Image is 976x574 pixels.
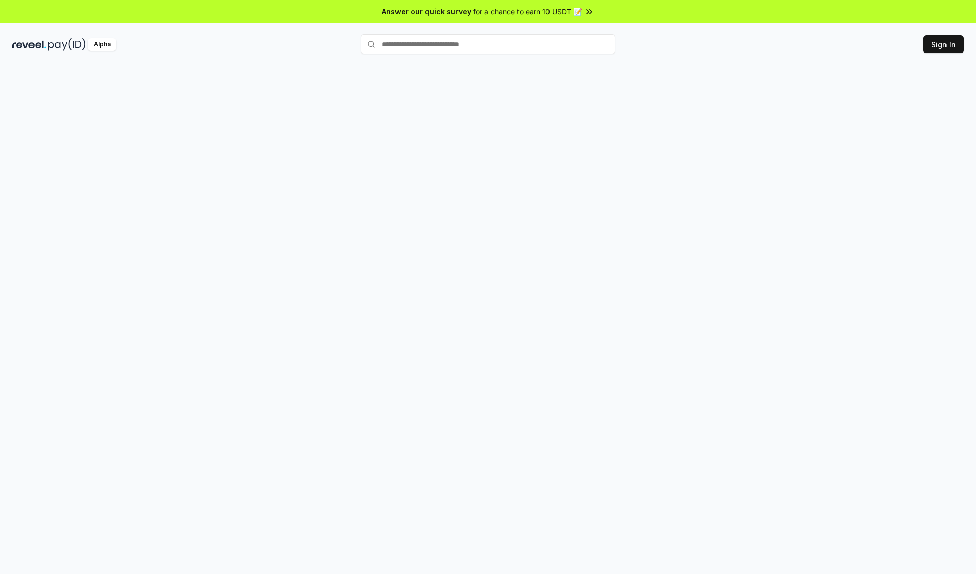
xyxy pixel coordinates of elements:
img: reveel_dark [12,38,46,51]
button: Sign In [923,35,964,53]
img: pay_id [48,38,86,51]
span: Answer our quick survey [382,6,471,17]
span: for a chance to earn 10 USDT 📝 [473,6,582,17]
div: Alpha [88,38,116,51]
